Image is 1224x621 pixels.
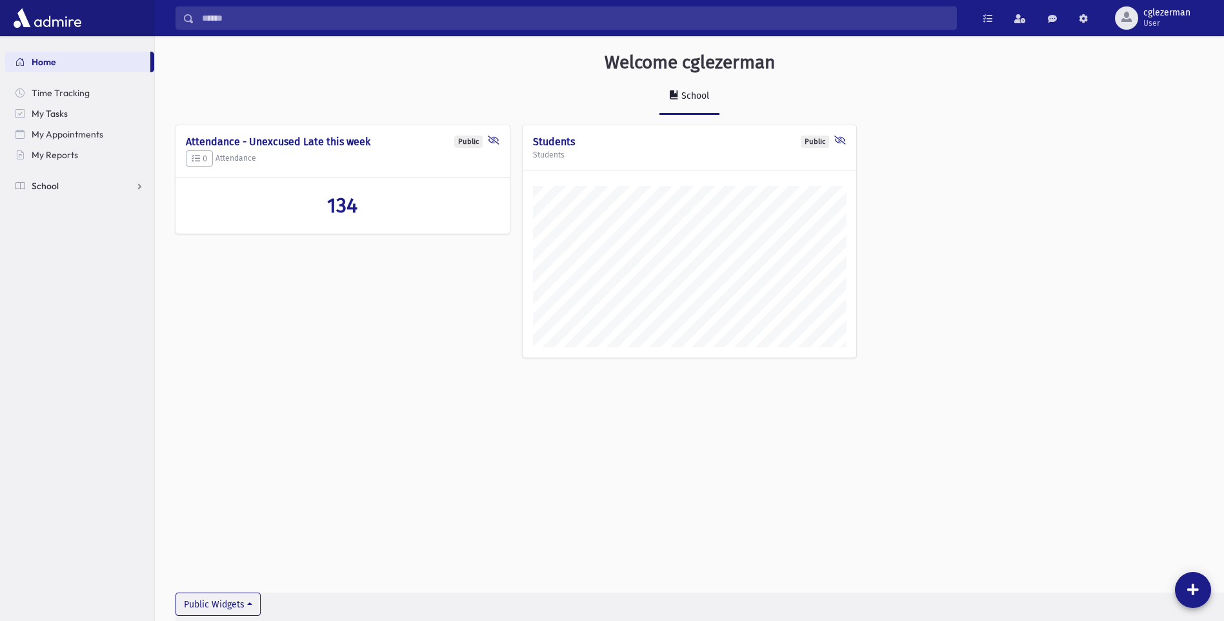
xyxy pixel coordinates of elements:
[454,136,483,148] div: Public
[533,136,847,148] h4: Students
[605,52,775,74] h3: Welcome cglezerman
[194,6,956,30] input: Search
[32,56,56,68] span: Home
[1143,8,1190,18] span: cglezerman
[5,103,154,124] a: My Tasks
[32,180,59,192] span: School
[659,79,719,115] a: School
[5,176,154,196] a: School
[5,145,154,165] a: My Reports
[10,5,85,31] img: AdmirePro
[32,87,90,99] span: Time Tracking
[5,83,154,103] a: Time Tracking
[32,149,78,161] span: My Reports
[5,124,154,145] a: My Appointments
[186,193,499,218] a: 134
[533,150,847,159] h5: Students
[679,90,709,101] div: School
[186,150,499,167] h5: Attendance
[186,150,213,167] button: 0
[176,593,261,616] button: Public Widgets
[32,108,68,119] span: My Tasks
[1143,18,1190,28] span: User
[5,52,150,72] a: Home
[186,136,499,148] h4: Attendance - Unexcused Late this week
[32,128,103,140] span: My Appointments
[327,193,357,218] span: 134
[801,136,829,148] div: Public
[192,154,207,163] span: 0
